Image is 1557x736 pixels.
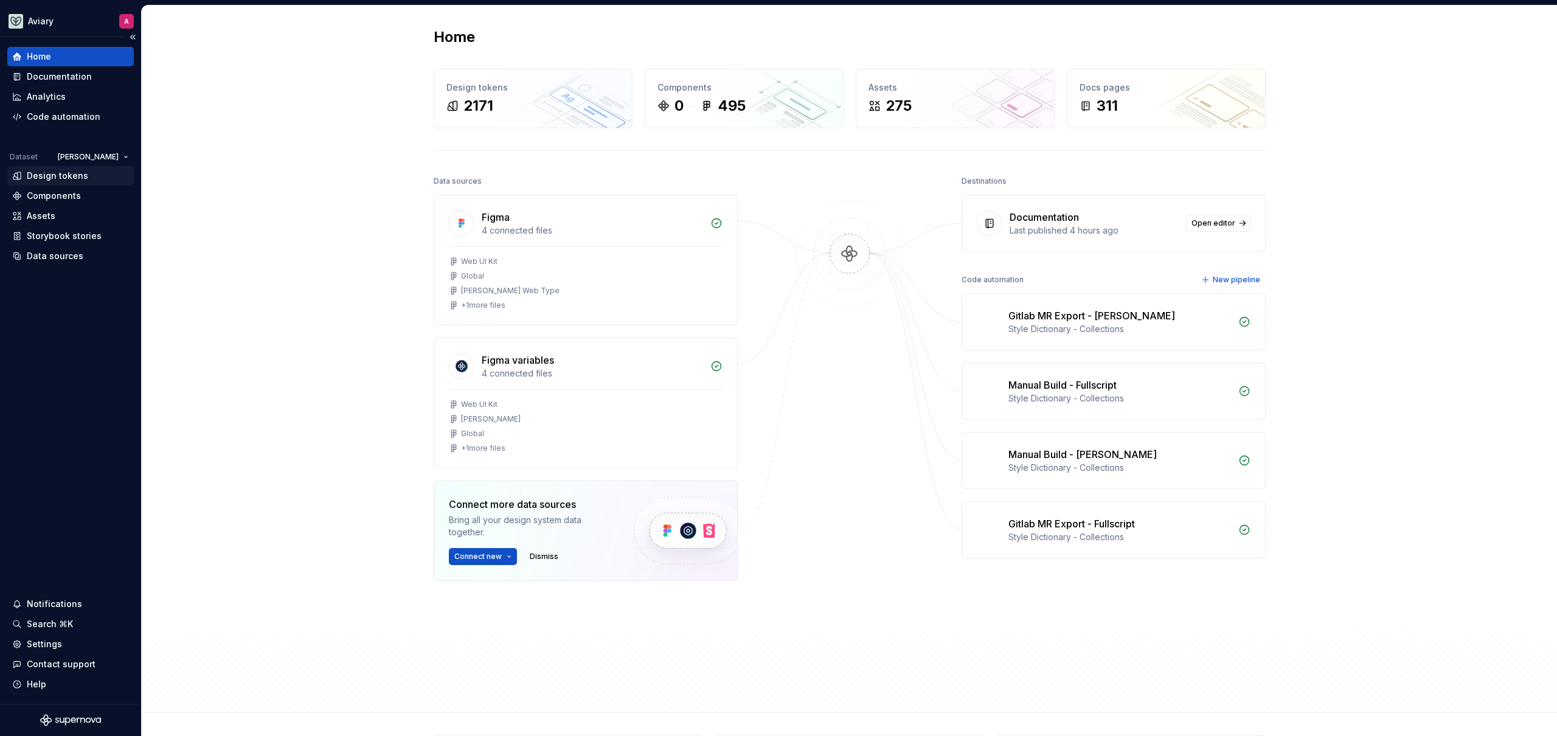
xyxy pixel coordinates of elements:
div: 275 [886,96,912,116]
div: Figma variables [482,353,554,367]
div: Assets [869,82,1042,94]
div: Gitlab MR Export - [PERSON_NAME] [1008,308,1175,323]
span: Open editor [1191,218,1235,228]
button: Help [7,675,134,694]
div: 311 [1097,96,1118,116]
div: Style Dictionary - Collections [1008,323,1231,335]
a: Design tokens2171 [434,69,633,128]
a: Design tokens [7,166,134,186]
div: Help [27,678,46,690]
div: Design tokens [27,170,88,182]
a: Docs pages311 [1067,69,1266,128]
div: Web UI Kit [461,400,498,409]
a: Components [7,186,134,206]
div: Code automation [27,111,100,123]
div: Assets [27,210,55,222]
div: Global [461,271,484,281]
div: Aviary [28,15,54,27]
button: AviaryA [2,8,139,34]
div: Documentation [27,71,92,83]
a: Assets [7,206,134,226]
div: Data sources [434,173,482,190]
div: Data sources [27,250,83,262]
a: Storybook stories [7,226,134,246]
div: + 1 more files [461,443,505,453]
div: Style Dictionary - Collections [1008,392,1231,404]
a: Settings [7,634,134,654]
a: Documentation [7,67,134,86]
div: Style Dictionary - Collections [1008,462,1231,474]
div: Code automation [962,271,1024,288]
div: Docs pages [1080,82,1253,94]
div: Storybook stories [27,230,102,242]
div: Components [657,82,831,94]
button: New pipeline [1198,271,1266,288]
img: 256e2c79-9abd-4d59-8978-03feab5a3943.png [9,14,23,29]
div: Home [27,50,51,63]
div: Connect more data sources [449,497,613,512]
div: Global [461,429,484,439]
div: 495 [718,96,746,116]
div: Contact support [27,658,95,670]
div: Figma [482,210,510,224]
div: + 1 more files [461,300,505,310]
span: [PERSON_NAME] [58,152,119,162]
button: Dismiss [524,548,564,565]
div: Destinations [962,173,1007,190]
div: Style Dictionary - Collections [1008,531,1231,543]
div: Settings [27,638,62,650]
div: Components [27,190,81,202]
div: Documentation [1010,210,1079,224]
div: Manual Build - [PERSON_NAME] [1008,447,1157,462]
a: Analytics [7,87,134,106]
button: Connect new [449,548,517,565]
button: Search ⌘K [7,614,134,634]
a: Figma variables4 connected filesWeb UI Kit[PERSON_NAME]Global+1more files [434,338,738,468]
svg: Supernova Logo [40,714,101,726]
div: 0 [674,96,684,116]
div: [PERSON_NAME] Web Type [461,286,560,296]
button: Contact support [7,654,134,674]
div: A [124,16,129,26]
div: Bring all your design system data together. [449,514,613,538]
div: Design tokens [446,82,620,94]
a: Home [7,47,134,66]
a: Code automation [7,107,134,127]
button: Notifications [7,594,134,614]
span: New pipeline [1213,275,1260,285]
a: Figma4 connected filesWeb UI KitGlobal[PERSON_NAME] Web Type+1more files [434,195,738,325]
div: Gitlab MR Export - Fullscript [1008,516,1135,531]
span: Dismiss [530,552,558,561]
div: Last published 4 hours ago [1010,224,1179,237]
div: Notifications [27,598,82,610]
div: 4 connected files [482,224,703,237]
div: [PERSON_NAME] [461,414,521,424]
a: Open editor [1186,215,1250,232]
div: Analytics [27,91,66,103]
div: 4 connected files [482,367,703,380]
a: Data sources [7,246,134,266]
span: Connect new [454,552,502,561]
a: Assets275 [856,69,1055,128]
a: Components0495 [645,69,844,128]
div: Dataset [10,152,38,162]
div: Search ⌘K [27,618,73,630]
div: Web UI Kit [461,257,498,266]
div: Manual Build - Fullscript [1008,378,1117,392]
button: Collapse sidebar [124,29,141,46]
div: 2171 [463,96,493,116]
button: [PERSON_NAME] [52,148,134,165]
h2: Home [434,27,475,47]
